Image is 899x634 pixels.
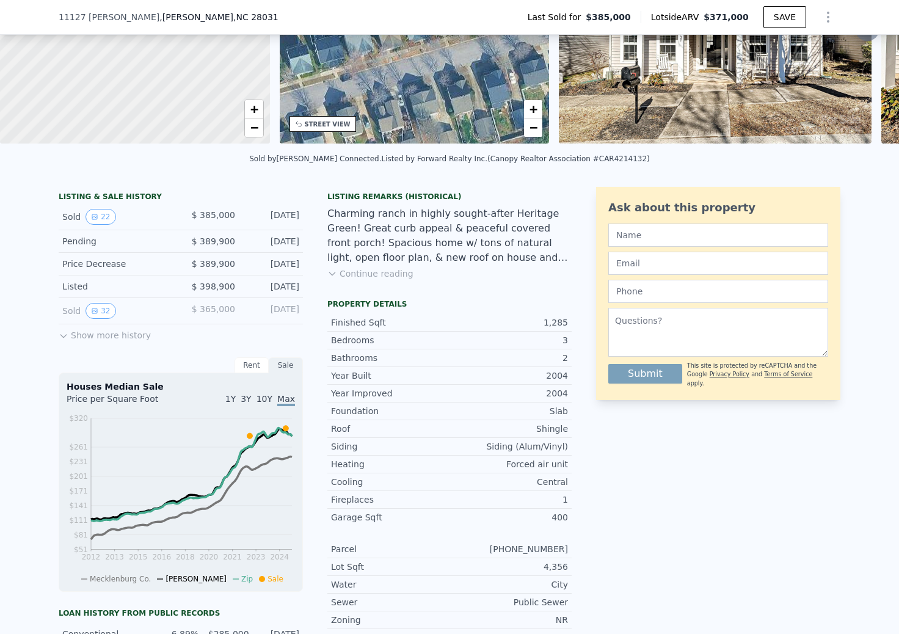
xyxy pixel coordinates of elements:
span: Last Sold for [528,11,586,23]
div: Price per Square Foot [67,393,181,412]
div: Bathrooms [331,352,449,364]
div: Pending [62,235,171,247]
input: Email [608,252,828,275]
button: View historical data [86,303,115,319]
tspan: 2024 [270,553,289,561]
div: 2004 [449,387,568,399]
span: Lotside ARV [651,11,704,23]
div: Year Improved [331,387,449,399]
span: $ 365,000 [192,304,235,314]
tspan: $81 [74,531,88,539]
div: 2 [449,352,568,364]
div: Foundation [331,405,449,417]
div: Shingle [449,423,568,435]
div: Sold [62,303,171,319]
span: [PERSON_NAME] [166,575,227,583]
span: $371,000 [704,12,749,22]
div: Charming ranch in highly sought-after Heritage Green! Great curb appeal & peaceful covered front ... [327,206,572,265]
span: 11127 [PERSON_NAME] [59,11,159,23]
span: 10Y [257,394,272,404]
div: Sold by [PERSON_NAME] Connected . [249,155,381,163]
div: 4,356 [449,561,568,573]
tspan: 2013 [105,553,124,561]
div: [DATE] [245,258,299,270]
div: 1,285 [449,316,568,329]
tspan: $141 [69,501,88,510]
div: Central [449,476,568,488]
div: Finished Sqft [331,316,449,329]
span: + [530,101,537,117]
span: 1Y [225,394,236,404]
span: Sale [268,575,283,583]
span: $ 389,900 [192,259,235,269]
div: Sold [62,209,171,225]
a: Zoom in [524,100,542,118]
span: Mecklenburg Co. [90,575,151,583]
div: Water [331,578,449,591]
div: Siding [331,440,449,453]
div: Listed by Forward Realty Inc. (Canopy Realtor Association #CAR4214132) [382,155,650,163]
div: Garage Sqft [331,511,449,523]
span: + [250,101,258,117]
div: [PHONE_NUMBER] [449,543,568,555]
div: NR [449,614,568,626]
span: 3Y [241,394,251,404]
div: [DATE] [245,235,299,247]
button: Show more history [59,324,151,341]
div: Listing Remarks (Historical) [327,192,572,202]
div: Slab [449,405,568,417]
tspan: 2018 [176,553,195,561]
button: Show Options [816,5,840,29]
div: Bedrooms [331,334,449,346]
button: SAVE [763,6,806,28]
input: Name [608,224,828,247]
a: Terms of Service [764,371,812,377]
div: [DATE] [245,280,299,293]
span: Max [277,394,295,406]
tspan: $201 [69,472,88,481]
div: Forced air unit [449,458,568,470]
input: Phone [608,280,828,303]
span: − [250,120,258,135]
div: [DATE] [245,303,299,319]
div: Price Decrease [62,258,171,270]
tspan: 2023 [247,553,266,561]
div: Parcel [331,543,449,555]
span: $ 389,900 [192,236,235,246]
div: Zoning [331,614,449,626]
div: STREET VIEW [305,120,351,129]
div: Heating [331,458,449,470]
a: Zoom out [524,118,542,137]
button: Submit [608,364,682,384]
tspan: $261 [69,443,88,451]
div: Listed [62,280,171,293]
div: Cooling [331,476,449,488]
tspan: $111 [69,516,88,525]
div: Roof [331,423,449,435]
span: $ 398,900 [192,282,235,291]
button: View historical data [86,209,115,225]
div: Ask about this property [608,199,828,216]
span: , [PERSON_NAME] [159,11,278,23]
div: Public Sewer [449,596,568,608]
div: Lot Sqft [331,561,449,573]
div: Rent [235,357,269,373]
tspan: $171 [69,487,88,495]
div: 1 [449,494,568,506]
tspan: 2012 [82,553,101,561]
span: , NC 28031 [233,12,278,22]
span: $385,000 [586,11,631,23]
div: Siding (Alum/Vinyl) [449,440,568,453]
tspan: 2020 [200,553,219,561]
div: Property details [327,299,572,309]
div: This site is protected by reCAPTCHA and the Google and apply. [687,362,828,388]
div: Houses Median Sale [67,381,295,393]
div: Fireplaces [331,494,449,506]
button: Continue reading [327,268,413,280]
div: 2004 [449,370,568,382]
a: Zoom out [245,118,263,137]
a: Privacy Policy [710,371,749,377]
div: 3 [449,334,568,346]
span: Zip [241,575,253,583]
span: $ 385,000 [192,210,235,220]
